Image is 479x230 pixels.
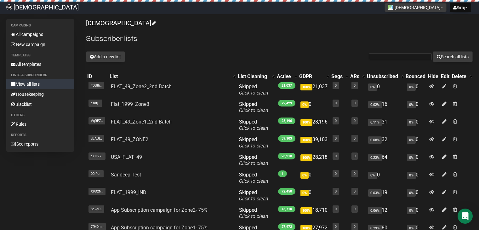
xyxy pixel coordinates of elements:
a: Click to clean [239,196,268,202]
td: 0 [404,81,427,99]
div: Active [277,73,292,80]
span: 0% [368,172,377,179]
button: Search all lists [433,51,473,62]
a: App Subscription campaign for Zone2- 75% [111,207,208,213]
a: FLAT_49_Zone2_2nd Batch [111,83,172,89]
td: 0 [366,169,404,187]
span: Skipped [239,119,268,131]
td: 0 [298,187,330,204]
a: Click to clean [239,213,268,219]
a: See reports [6,139,74,149]
a: Rules [6,119,74,129]
span: 100% [300,119,312,126]
button: Add a new list [86,51,125,62]
span: 72,429 [278,100,295,106]
span: Skipped [239,207,268,219]
h2: Subscriber lists [86,33,473,44]
span: 0% [407,136,416,144]
a: 0 [335,172,337,176]
span: 0.03% [368,189,382,197]
span: Skipped [239,172,268,184]
a: 0 [354,101,356,105]
a: FLAT_49_ZONE2 [111,136,148,142]
span: 0% [300,172,309,179]
td: 31 [366,116,404,134]
div: List Cleaning [238,73,269,80]
span: 0% [368,83,377,91]
span: 0% [407,172,416,179]
div: ID [87,73,107,80]
div: Unsubscribed [367,73,398,80]
span: 100% [300,154,312,161]
th: List: No sort applied, activate to apply an ascending sort [108,72,237,81]
span: 8e2qD.. [88,205,104,213]
button: Siraj [450,3,471,12]
a: FLAT_1999_IND [111,189,146,195]
span: VqRFZ.. [88,117,105,124]
a: 0 [335,189,337,193]
span: 72,450 [278,188,295,195]
span: 21,037 [278,82,295,89]
a: All campaigns [6,29,74,39]
span: 28,218 [278,153,295,159]
td: 0 [298,169,330,187]
a: Blacklist [6,99,74,109]
li: Campaigns [6,22,74,29]
span: 00iPc.. [88,170,104,177]
td: 0 [298,99,330,116]
span: 0.08% [368,136,382,144]
th: Segs: No sort applied, activate to apply an ascending sort [330,72,349,81]
span: vBABt.. [88,135,104,142]
th: GDPR: No sort applied, activate to apply an ascending sort [298,72,330,81]
a: 0 [335,83,337,88]
a: Click to clean [239,178,268,184]
span: Skipped [239,189,268,202]
span: ezntj.. [88,100,102,107]
a: 0 [354,189,356,193]
td: 19 [366,187,404,204]
td: 16 [366,99,404,116]
span: Skipped [239,154,268,166]
td: 0 [404,204,427,222]
a: Click to clean [239,90,268,96]
img: 1.jpg [388,5,393,10]
div: Edit [441,73,449,80]
a: View all lists [6,79,74,89]
th: List Cleaning: No sort applied, activate to apply an ascending sort [237,72,276,81]
td: 39,103 [298,134,330,152]
a: 0 [354,154,356,158]
a: [DEMOGRAPHIC_DATA] [86,19,155,27]
span: 0% [407,207,416,214]
a: 0 [354,172,356,176]
a: Housekeeping [6,89,74,99]
a: 0 [335,136,337,141]
button: [DEMOGRAPHIC_DATA] [385,3,447,12]
a: 0 [335,119,337,123]
span: 0.11% [368,119,382,126]
a: 0 [354,136,356,141]
span: Skipped [239,101,268,113]
a: Sandeep Test [111,172,141,178]
span: 0% [300,190,309,196]
div: Bounced [406,73,425,80]
a: Click to clean [239,160,268,166]
td: 0 [404,152,427,169]
a: Click to clean [239,143,268,149]
td: 0 [404,116,427,134]
a: 0 [335,207,337,211]
a: 0 [354,119,356,123]
div: ARs [350,73,359,80]
a: Click to clean [239,125,268,131]
img: 61ace9317f7fa0068652623cbdd82cc4 [6,4,12,10]
td: 18,710 [298,204,330,222]
td: 0 [366,81,404,99]
th: ARs: No sort applied, activate to apply an ascending sort [349,72,366,81]
td: 12 [366,204,404,222]
a: All templates [6,59,74,69]
td: 21,037 [298,81,330,99]
span: 0.23% [368,154,382,161]
div: Hide [428,73,438,80]
span: 100% [300,137,312,143]
span: FDU8i.. [88,82,104,89]
li: Others [6,112,74,119]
